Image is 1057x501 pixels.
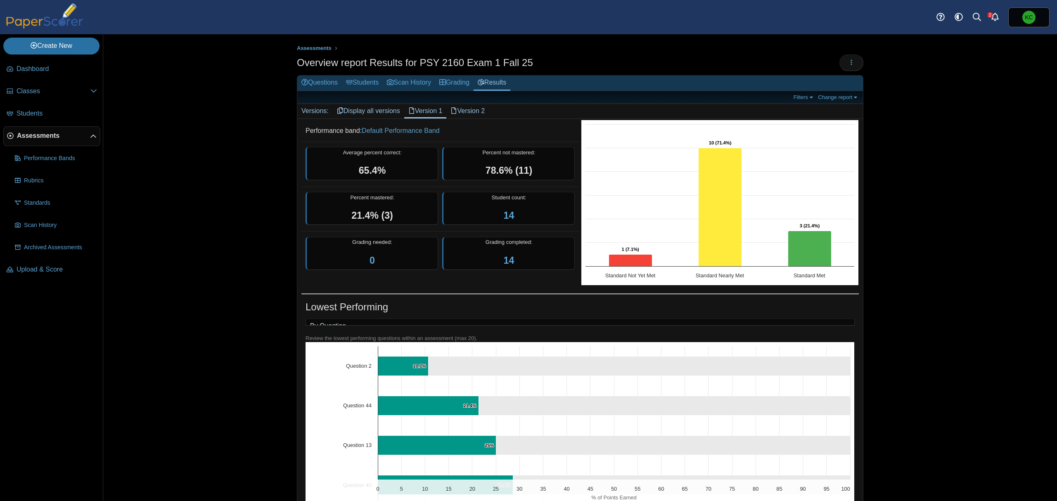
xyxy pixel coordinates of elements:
text: 10.7% [413,364,426,369]
span: Dashboard [17,64,97,73]
span: Assessments [297,45,332,51]
div: Percent not mastered: [442,147,575,180]
text: 55 [635,486,640,492]
text: 25 [493,486,499,492]
text: 50 [611,486,617,492]
h1: Overview report Results for PSY 2160 Exam 1 Fall 25 [297,56,533,70]
span: Performance Bands [24,154,97,163]
a: Version 2 [446,104,489,118]
a: By Question [306,319,350,333]
span: Scan History [24,221,97,229]
text: 0 [376,486,379,492]
a: Students [342,76,383,91]
text: 10 [422,486,428,492]
span: 65.4% [359,165,386,176]
span: Kelly Charlton [1022,11,1036,24]
path: Standard Nearly Met, 10. Overall Assessment Performance. [699,148,742,266]
span: 21.4% (3) [351,210,393,221]
text: Question 40 [343,482,372,488]
text: 45 [588,486,593,492]
div: Versions: [297,104,333,118]
a: Assessments [295,43,334,54]
a: Classes [3,82,100,102]
a: Students [3,104,100,124]
path: Question 13, 75. . [496,436,851,455]
path: Question 44, 21.4%. % of Points Earned. [378,396,479,416]
a: PaperScorer [3,23,86,30]
a: Grading [435,76,474,91]
path: Standard Met, 3. Overall Assessment Performance. [788,231,832,266]
text: % of Points Earned [591,494,637,501]
text: 30 [517,486,522,492]
a: Change report [816,94,861,101]
path: Standard Not Yet Met, 1. Overall Assessment Performance. [609,254,652,266]
img: PaperScorer [3,3,86,28]
text: 90 [800,486,806,492]
div: Grading completed: [442,237,575,270]
span: Kelly Charlton [1025,14,1033,20]
dd: Performance band: [301,120,579,142]
a: 14 [504,255,514,266]
span: Archived Assessments [24,243,97,252]
a: Version 1 [404,104,447,118]
path: Question 40, 28.6%. % of Points Earned. [378,475,513,495]
span: Classes [17,87,90,96]
text: Question 44 [343,402,372,409]
text: Standard Not Yet Met [605,272,656,279]
text: 10 (71.4%) [709,140,732,145]
text: 60 [658,486,664,492]
text: 65 [682,486,687,492]
span: Upload & Score [17,265,97,274]
text: 28.6% [498,482,511,487]
text: 35 [540,486,546,492]
span: Rubrics [24,177,97,185]
div: Grading needed: [306,237,438,270]
a: Kelly Charlton [1008,7,1050,27]
a: Archived Assessments [12,238,100,258]
path: Question 13, 25%. % of Points Earned. [378,436,496,455]
text: 40 [564,486,569,492]
a: Assessments [3,126,100,146]
a: Performance Bands [12,149,100,168]
a: Dashboard [3,59,100,79]
div: Average percent correct: [306,147,438,180]
span: Assessments [17,131,90,140]
text: 20 [469,486,475,492]
a: 0 [370,255,375,266]
path: Question 2, 10.7%. % of Points Earned. [378,357,429,376]
a: Results [474,76,510,91]
span: 78.6% (11) [486,165,532,176]
text: 75 [729,486,735,492]
a: Display all versions [333,104,404,118]
a: Default Performance Band [362,127,440,134]
text: Standard Met [794,272,825,279]
a: Scan History [12,215,100,235]
text: 70 [706,486,711,492]
text: 85 [776,486,782,492]
div: Student count: [442,192,575,225]
div: Percent mastered: [306,192,438,225]
path: Question 44, 78.6. . [479,396,851,416]
span: Standards [24,199,97,207]
a: Create New [3,38,100,54]
span: Students [17,109,97,118]
a: Filters [792,94,817,101]
a: Upload & Score [3,260,100,280]
text: 21.4% [463,403,476,408]
text: Question 2 [346,363,372,369]
text: 5 [400,486,403,492]
text: 100 [841,486,850,492]
text: 1 (7.1%) [622,247,640,252]
a: Standards [12,193,100,213]
path: Question 40, 71.4. . [513,475,851,495]
h1: Lowest Performing [306,300,388,314]
text: Question 13 [343,442,372,448]
text: 95 [824,486,829,492]
path: Question 2, 89.3. . [429,357,851,376]
a: Rubrics [12,171,100,191]
a: Scan History [383,76,435,91]
text: 25% [485,443,494,448]
a: Alerts [986,8,1004,26]
a: 14 [504,210,514,221]
div: Review the lowest performing questions within an assessment (max 20). [306,335,855,342]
